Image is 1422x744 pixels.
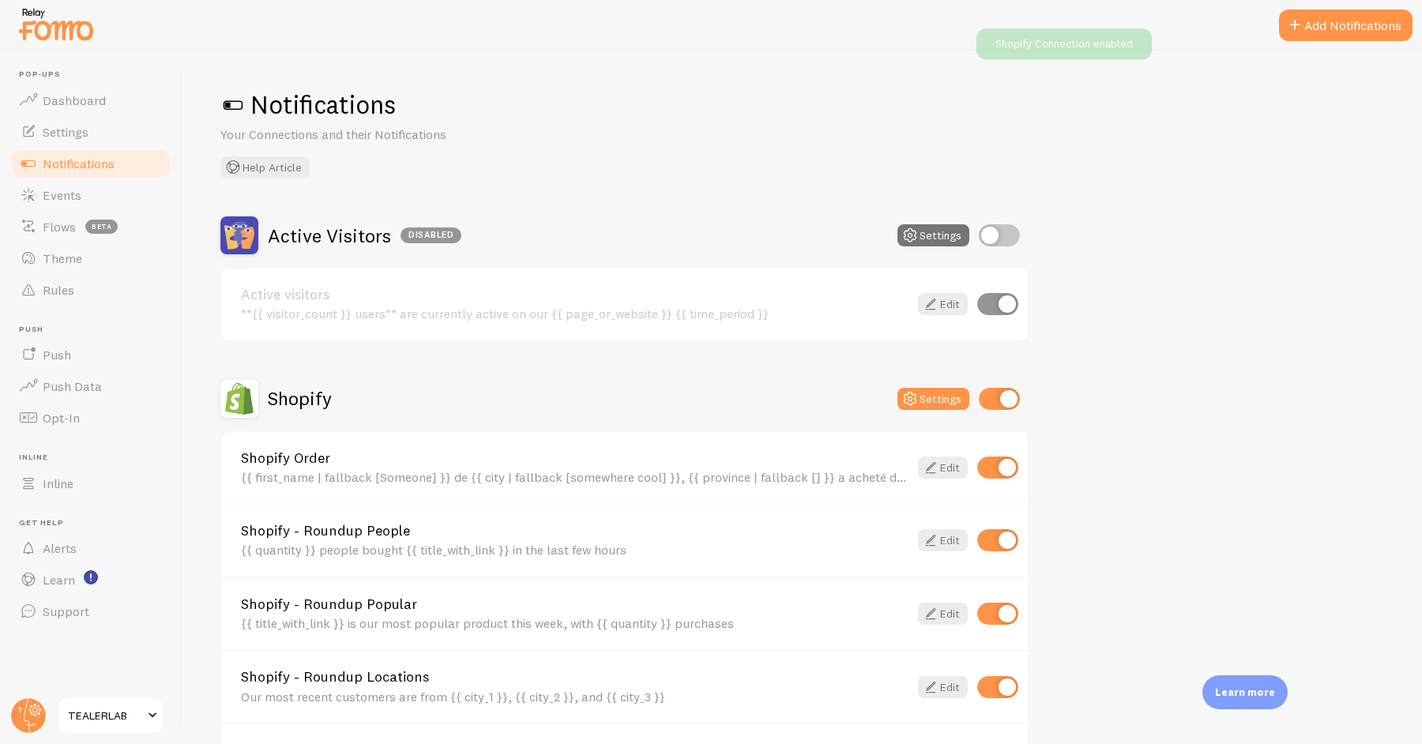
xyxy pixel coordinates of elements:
[43,124,88,140] span: Settings
[220,88,1384,121] h1: Notifications
[1202,675,1288,709] div: Learn more
[9,179,172,211] a: Events
[9,402,172,434] a: Opt-In
[43,378,102,394] span: Push Data
[9,85,172,116] a: Dashboard
[220,380,258,418] img: Shopify
[9,370,172,402] a: Push Data
[19,70,172,80] span: Pop-ups
[57,697,164,735] a: TEALERLAB
[241,543,908,557] div: {{ quantity }} people bought {{ title_with_link }} in the last few hours
[43,540,77,556] span: Alerts
[268,224,461,248] h2: Active Visitors
[43,187,81,203] span: Events
[43,156,115,171] span: Notifications
[9,532,172,564] a: Alerts
[241,597,908,611] a: Shopify - Roundup Popular
[241,524,908,538] a: Shopify - Roundup People
[918,293,968,315] a: Edit
[9,564,172,596] a: Learn
[241,451,908,465] a: Shopify Order
[918,676,968,698] a: Edit
[918,529,968,551] a: Edit
[241,306,908,321] div: **{{ visitor_count }} users** are currently active on our {{ page_or_website }} {{ time_period }}
[897,224,969,246] button: Settings
[897,388,969,410] button: Settings
[43,603,89,619] span: Support
[401,227,461,243] div: Disabled
[220,216,258,254] img: Active Visitors
[9,116,172,148] a: Settings
[918,603,968,625] a: Edit
[19,518,172,528] span: Get Help
[918,457,968,479] a: Edit
[9,211,172,242] a: Flows beta
[19,325,172,335] span: Push
[84,570,98,584] svg: <p>Watch New Feature Tutorials!</p>
[241,670,908,684] a: Shopify - Roundup Locations
[9,468,172,499] a: Inline
[43,572,75,588] span: Learn
[9,148,172,179] a: Notifications
[17,4,96,44] img: fomo-relay-logo-orange.svg
[241,470,908,484] div: {{ first_name | fallback [Someone] }} de {{ city | fallback [somewhere cool] }}, {{ province | fa...
[241,690,908,704] div: Our most recent customers are from {{ city_1 }}, {{ city_2 }}, and {{ city_3 }}
[220,156,310,178] button: Help Article
[68,706,143,725] span: TEALERLAB
[43,250,82,266] span: Theme
[241,616,908,630] div: {{ title_with_link }} is our most popular product this week, with {{ quantity }} purchases
[220,126,600,144] p: Your Connections and their Notifications
[43,410,80,426] span: Opt-In
[976,28,1152,59] div: Shopify Connection enabled
[9,339,172,370] a: Push
[43,347,71,363] span: Push
[85,220,118,234] span: beta
[9,596,172,627] a: Support
[241,287,908,302] a: Active visitors
[43,475,73,491] span: Inline
[19,453,172,463] span: Inline
[9,242,172,274] a: Theme
[43,219,76,235] span: Flows
[43,92,106,108] span: Dashboard
[9,274,172,306] a: Rules
[43,282,74,298] span: Rules
[268,386,332,411] h2: Shopify
[1215,685,1275,700] p: Learn more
